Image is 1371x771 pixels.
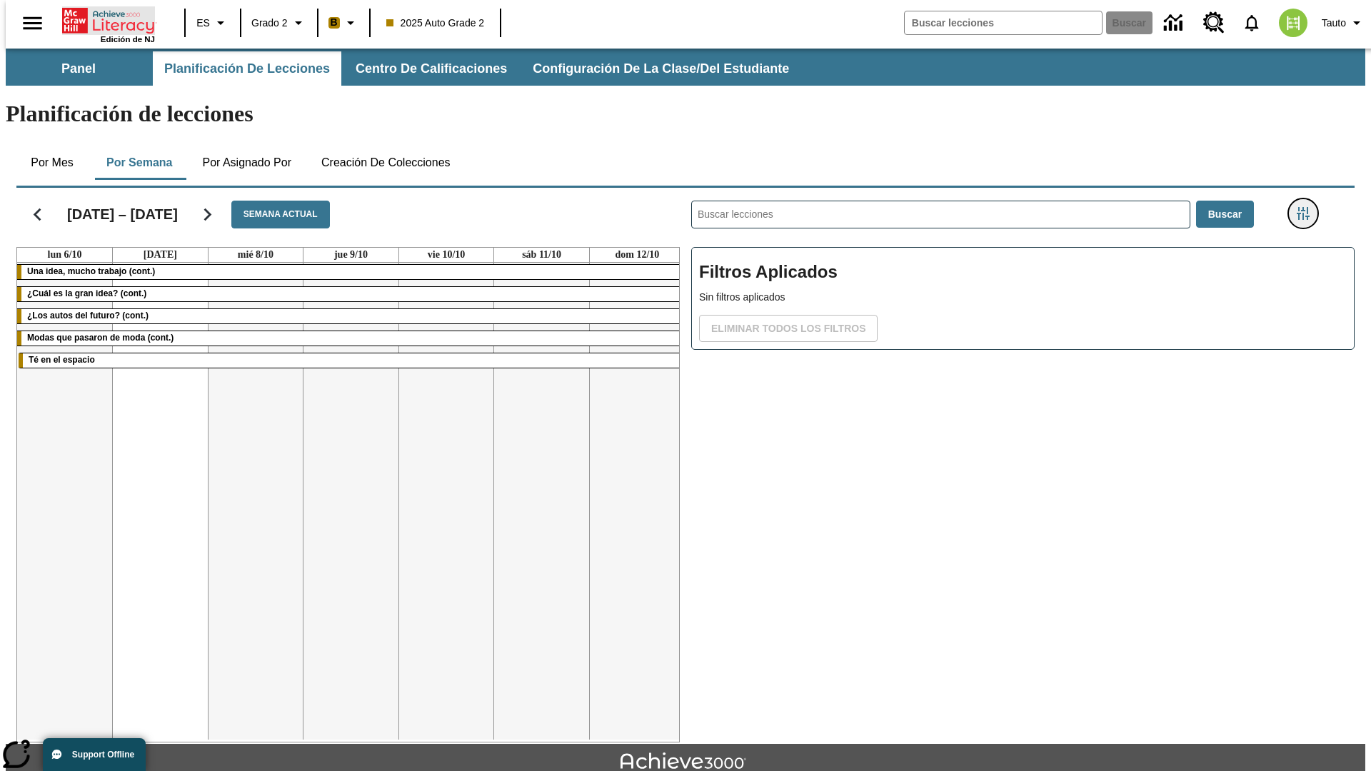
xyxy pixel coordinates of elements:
span: B [331,14,338,31]
div: Subbarra de navegación [6,49,1365,86]
button: Buscar [1196,201,1254,228]
div: Una idea, mucho trabajo (cont.) [17,265,685,279]
p: Sin filtros aplicados [699,290,1347,305]
button: Lenguaje: ES, Selecciona un idioma [190,10,236,36]
div: Té en el espacio [19,353,683,368]
span: Modas que pasaron de moda (cont.) [27,333,174,343]
span: Support Offline [72,750,134,760]
div: Modas que pasaron de moda (cont.) [17,331,685,346]
button: Planificación de lecciones [153,51,341,86]
span: Configuración de la clase/del estudiante [533,61,789,77]
button: Escoja un nuevo avatar [1270,4,1316,41]
a: 10 de octubre de 2025 [425,248,468,262]
div: Filtros Aplicados [691,247,1355,350]
span: ¿Los autos del futuro? (cont.) [27,311,149,321]
button: Seguir [189,196,226,233]
input: Buscar lecciones [692,201,1190,228]
a: Centro de recursos, Se abrirá en una pestaña nueva. [1195,4,1233,42]
div: Subbarra de navegación [6,51,802,86]
span: Centro de calificaciones [356,61,507,77]
div: ¿Los autos del futuro? (cont.) [17,309,685,323]
span: ¿Cuál es la gran idea? (cont.) [27,288,146,298]
a: 6 de octubre de 2025 [45,248,85,262]
button: Por mes [16,146,88,180]
button: Panel [7,51,150,86]
input: Buscar campo [905,11,1102,34]
div: Calendario [5,182,680,742]
a: 9 de octubre de 2025 [331,248,371,262]
a: 11 de octubre de 2025 [519,248,564,262]
button: Centro de calificaciones [344,51,518,86]
div: Portada [62,5,155,44]
h2: Filtros Aplicados [699,255,1347,290]
span: Planificación de lecciones [164,61,330,77]
button: Configuración de la clase/del estudiante [521,51,800,86]
img: avatar image [1279,9,1307,37]
button: Regresar [19,196,56,233]
button: Abrir el menú lateral [11,2,54,44]
button: Perfil/Configuración [1316,10,1371,36]
span: Panel [61,61,96,77]
span: Té en el espacio [29,355,95,365]
a: 7 de octubre de 2025 [141,248,180,262]
span: Tauto [1322,16,1346,31]
button: Support Offline [43,738,146,771]
span: Edición de NJ [101,35,155,44]
span: Grado 2 [251,16,288,31]
button: Semana actual [231,201,330,228]
button: Boost El color de la clase es anaranjado claro. Cambiar el color de la clase. [323,10,365,36]
button: Creación de colecciones [310,146,462,180]
div: ¿Cuál es la gran idea? (cont.) [17,287,685,301]
button: Menú lateral de filtros [1289,199,1317,228]
a: Portada [62,6,155,35]
button: Por asignado por [191,146,303,180]
h1: Planificación de lecciones [6,101,1365,127]
button: Grado: Grado 2, Elige un grado [246,10,313,36]
span: ES [196,16,210,31]
div: Buscar [680,182,1355,742]
button: Por semana [95,146,184,180]
a: 8 de octubre de 2025 [235,248,276,262]
a: Notificaciones [1233,4,1270,41]
span: 2025 Auto Grade 2 [386,16,485,31]
a: Centro de información [1155,4,1195,43]
a: 12 de octubre de 2025 [613,248,663,262]
span: Una idea, mucho trabajo (cont.) [27,266,155,276]
h2: [DATE] – [DATE] [67,206,178,223]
